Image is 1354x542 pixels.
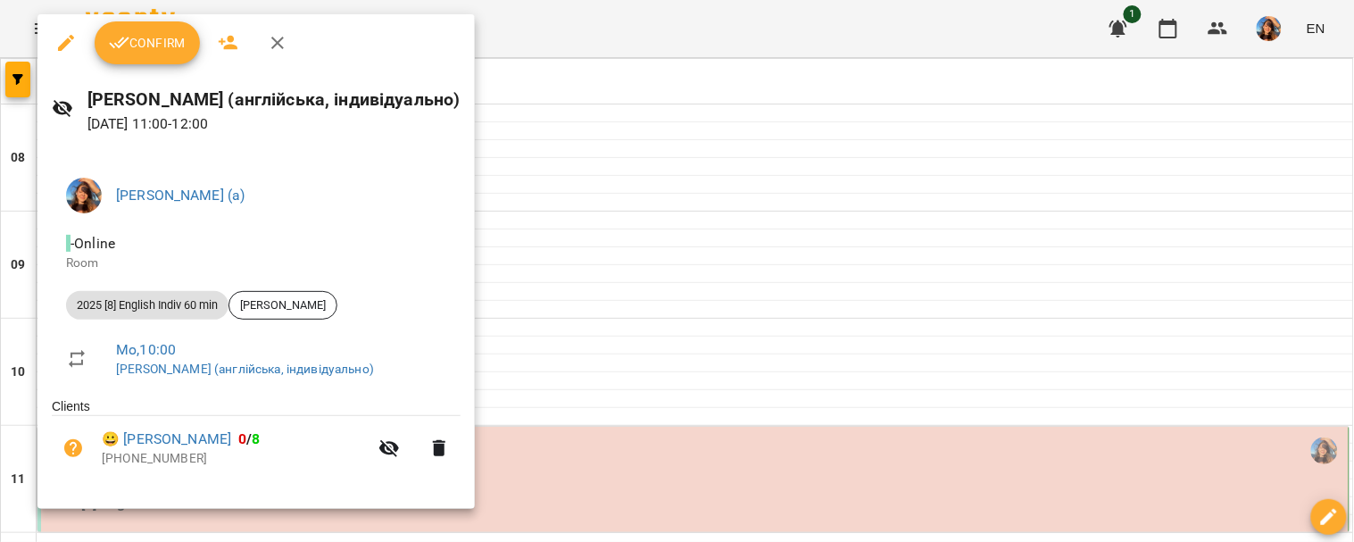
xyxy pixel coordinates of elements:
span: [PERSON_NAME] [229,297,336,313]
p: [DATE] 11:00 - 12:00 [87,113,461,135]
a: 😀 [PERSON_NAME] [102,429,231,450]
p: Room [66,254,446,272]
span: 0 [238,430,246,447]
span: - Online [66,235,119,252]
a: [PERSON_NAME] (англійська, індивідуально) [116,362,374,376]
h6: [PERSON_NAME] (англійська, індивідуально) [87,86,461,113]
ul: Clients [52,397,461,487]
p: [PHONE_NUMBER] [102,450,368,468]
img: a3cfe7ef423bcf5e9dc77126c78d7dbf.jpg [66,178,102,213]
span: 8 [253,430,261,447]
a: [PERSON_NAME] (а) [116,187,245,204]
b: / [238,430,260,447]
button: Confirm [95,21,200,64]
span: Confirm [109,32,186,54]
button: Unpaid. Bill the attendance? [52,427,95,470]
div: [PERSON_NAME] [228,291,337,320]
a: Mo , 10:00 [116,341,176,358]
span: 2025 [8] English Indiv 60 min [66,297,228,313]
